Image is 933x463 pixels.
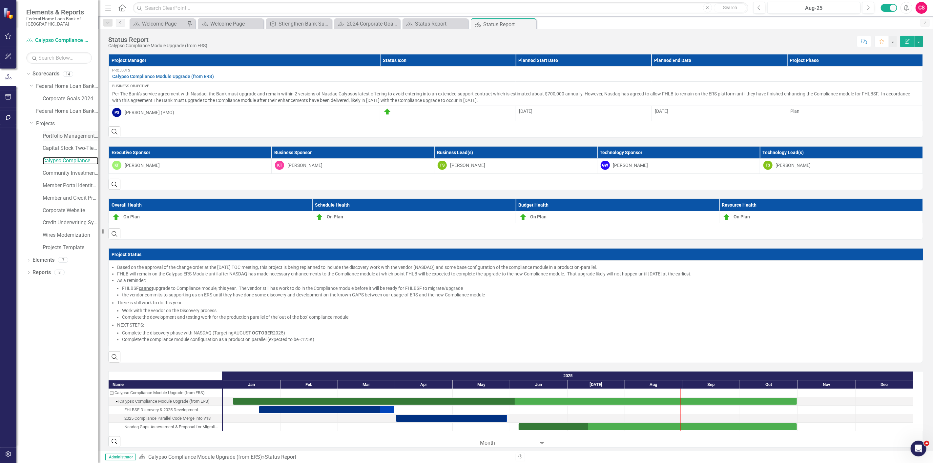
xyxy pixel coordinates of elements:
[124,423,220,431] div: Nasdaq Gaps Assessment & Proposal for Migration Options
[109,81,923,106] td: Double-Click to Edit
[268,20,330,28] a: Strengthen Bank Sustainability by Increasing Revenue
[119,397,210,406] div: Calypso Compliance Module Upgrade (from ERS)
[568,380,625,389] div: Jul
[36,83,98,90] a: Federal Home Loan Bank of [GEOGRAPHIC_DATA] Strategic Plan
[384,108,391,116] img: On Plan
[117,322,920,343] li: NEXT STEPS:
[519,213,527,221] img: On Plan
[787,106,923,121] td: Double-Click to Edit
[723,213,731,221] img: On Plan
[109,211,312,223] td: Double-Click to Edit
[259,406,394,413] div: Task: Start date: 2025-01-20 End date: 2025-03-31
[347,20,398,28] div: 2024 Corporate Goals Performance Update
[601,161,610,170] div: GW
[114,389,205,397] div: Calypso Compliance Module Upgrade (from ERS)
[109,158,272,173] td: Double-Click to Edit
[26,52,92,64] input: Search Below...
[109,397,222,406] div: Calypso Compliance Module Upgrade (from ERS)
[124,414,211,423] div: 2025 Compliance Parallel Code Merge into V18
[26,37,92,44] a: Calypso Compliance Module Upgrade (from ERS)
[122,330,920,336] li: Complete the discovery phase with NASDAQ (Targeting 2025)
[734,214,750,219] span: On Plan
[519,423,797,430] div: Task: Start date: 2025-06-05 End date: 2025-10-31
[652,106,787,121] td: Double-Click to Edit
[36,120,98,128] a: Projects
[404,20,466,28] a: Status Report
[43,207,98,214] a: Corporate Website
[109,406,222,414] div: Task: Start date: 2025-01-20 End date: 2025-03-31
[58,257,68,263] div: 3
[380,106,516,121] td: Double-Click to Edit
[139,286,153,291] strong: cannot
[54,270,65,275] div: 8
[63,71,73,77] div: 14
[117,299,920,320] li: There is still work to do this year:
[519,109,533,114] span: [DATE]
[275,161,284,170] div: KT
[108,43,207,48] div: Calypso Compliance Module Upgrade (from ERS)
[450,162,485,169] div: [PERSON_NAME]
[148,454,262,460] a: Calypso Compliance Module Upgrade (from ERS)
[32,70,59,78] a: Scorecards
[516,211,719,223] td: Double-Click to Edit
[223,372,913,380] div: 2025
[32,269,51,276] a: Reports
[117,271,920,277] li: FHLB will remain on the Calypso ERS Module until after NASDAQ has made necessary enhancements to ...
[510,380,568,389] div: Jun
[682,380,740,389] div: Sep
[483,20,535,29] div: Status Report
[109,414,222,423] div: 2025 Compliance Parallel Code Merge into V18
[109,397,222,406] div: Task: Start date: 2025-01-06 End date: 2025-10-31
[122,314,920,320] li: Complete the development and testing work for the production parallel of the 'out of the box' com...
[530,214,547,219] span: On Plan
[723,5,737,10] span: Search
[109,423,222,431] div: Nasdaq Gaps Assessment & Proposal for Migration Options
[109,389,222,397] div: Calypso Compliance Module Upgrade (from ERS)
[123,214,140,219] span: On Plan
[43,182,98,190] a: Member Portal Identity and Access Management
[791,109,800,114] span: Plan
[740,380,798,389] div: Oct
[767,2,860,14] button: Aug-25
[924,441,929,446] span: 4
[125,109,174,116] div: [PERSON_NAME] (PMO)
[223,380,280,389] div: Jan
[613,162,648,169] div: [PERSON_NAME]
[43,194,98,202] a: Member and Credit Process Enhancements
[252,330,273,335] strong: OCTOBER
[316,213,323,221] img: On Plan
[760,158,923,173] td: Double-Click to Edit
[109,67,923,82] td: Double-Click to Edit Right Click for Context Menu
[776,162,811,169] div: [PERSON_NAME]
[112,213,120,221] img: On Plan
[109,106,380,121] td: Double-Click to Edit
[336,20,398,28] a: 2024 Corporate Goals Performance Update
[142,20,185,28] div: Welcome Page
[112,108,121,117] div: PS
[338,380,395,389] div: Mar
[117,277,920,298] li: As a reminder:
[3,7,15,19] img: ClearPoint Strategy
[112,91,919,104] p: Per The Bank's service agreement with Nasdaq, the Bank must upgrade and remain within 2 versions ...
[43,231,98,239] a: Wires Modernization
[856,380,913,389] div: Dec
[122,285,920,292] li: FHLBSF upgrade to Compliance module, this year. The vendor still has work to do in the Compliance...
[43,95,98,103] a: Corporate Goals 2024 - Bank Team
[36,108,98,115] a: Federal Home Loan Bank of [GEOGRAPHIC_DATA] Strategic Plan 2024
[109,261,923,346] td: Double-Click to Edit
[43,170,98,177] a: Community Investment Modernization
[916,2,927,14] div: CS
[109,414,222,423] div: Task: Start date: 2025-04-01 End date: 2025-05-30
[112,69,919,72] div: Projects
[287,162,322,169] div: [PERSON_NAME]
[112,84,919,89] div: Business Objective
[396,415,507,422] div: Task: Start date: 2025-04-01 End date: 2025-05-30
[105,454,136,460] span: Administrator
[312,211,516,223] td: Double-Click to Edit
[763,161,773,170] div: FS
[714,3,747,12] button: Search
[327,214,343,219] span: On Plan
[32,256,54,264] a: Elements
[415,20,466,28] div: Status Report
[122,336,920,343] li: Complete the compliance module configuration as a production parallel (expected to be <125K)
